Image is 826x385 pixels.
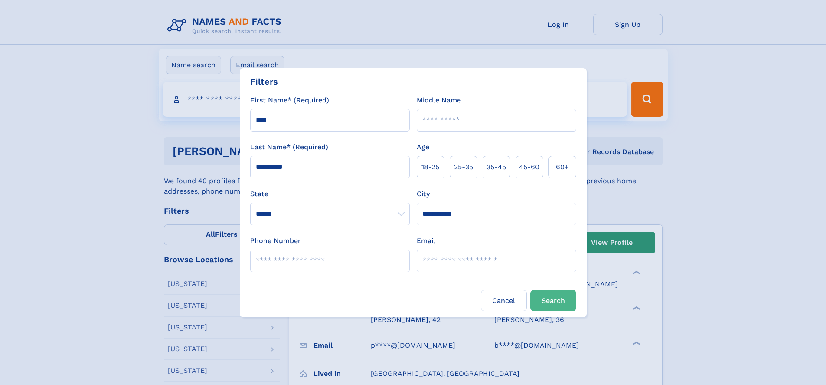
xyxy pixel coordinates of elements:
label: Age [417,142,429,152]
button: Search [530,290,576,311]
span: 25‑35 [454,162,473,172]
div: Filters [250,75,278,88]
label: Cancel [481,290,527,311]
span: 35‑45 [486,162,506,172]
label: First Name* (Required) [250,95,329,105]
label: State [250,189,410,199]
label: Middle Name [417,95,461,105]
label: Phone Number [250,236,301,246]
label: City [417,189,430,199]
label: Email [417,236,435,246]
span: 18‑25 [421,162,439,172]
span: 45‑60 [519,162,539,172]
label: Last Name* (Required) [250,142,328,152]
span: 60+ [556,162,569,172]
